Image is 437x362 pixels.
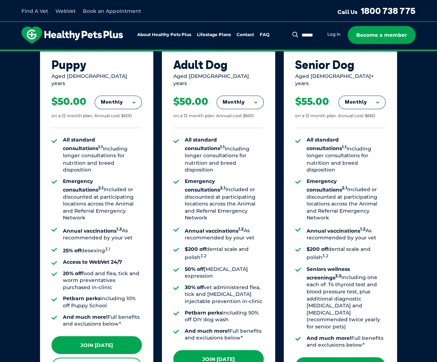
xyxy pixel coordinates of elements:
strong: All standard consultations [307,137,347,152]
strong: All standard consultations [185,137,225,152]
li: Including longer consultations for nutrition and breed disposition [185,137,264,173]
li: Full benefits and exclusions below* [307,334,386,348]
li: As recommended by your vet [63,225,142,241]
strong: Annual vaccinations [307,227,366,234]
div: Puppy [51,58,142,71]
div: Aged [DEMOGRAPHIC_DATA] years [173,73,264,87]
a: Join [DATE] [51,336,142,354]
li: including 10% off Puppy School [63,295,142,309]
li: As recommended by your vet [185,225,264,241]
div: Senior Dog [295,58,386,71]
strong: 30% off [185,284,204,290]
li: including 50% off DIY dog wash [185,309,264,323]
strong: 20% off [63,270,82,276]
div: $55.00 [295,95,329,108]
li: Including longer consultations for nutrition and breed disposition [307,137,386,173]
strong: And much more! [185,327,229,334]
sup: 3.3 [335,273,341,278]
div: on a 12 month plan. Annual cost $660 [295,113,375,119]
span: Proactive, preventative wellness program designed to keep your pet healthier and happier for longer [85,50,352,56]
sup: 3.1 [105,246,110,251]
sup: 1.2 [116,226,122,231]
button: Monthly [217,96,263,109]
a: Call Us1800 738 775 [337,5,416,16]
sup: 1.2 [360,226,366,231]
div: Aged [DEMOGRAPHIC_DATA]+ years [295,73,386,87]
div: on a 12 month plan. Annual cost $600 [51,113,132,119]
strong: Emergency consultations [63,178,104,193]
a: WebVet [55,8,76,14]
sup: 3.2 [200,253,207,258]
strong: Access to WebVet 24/7 [63,258,122,265]
a: Lifestage Plans [197,33,231,37]
strong: And much more! [307,334,351,341]
li: Included or discounted at participating locations across the Animal and Referral Emergency Network [185,178,264,221]
strong: Emergency consultations [185,178,225,193]
strong: $200 off [185,246,206,252]
img: hpp-logo [21,26,123,44]
li: Full benefits and exclusions below* [185,327,264,341]
li: As recommended by your vet [307,225,386,241]
sup: 1.2 [238,226,244,231]
li: dental scale and polish [307,246,386,261]
li: dental scale and polish [185,246,264,261]
sup: 2.1 [342,185,347,190]
strong: All standard consultations [63,137,103,152]
div: Aged [DEMOGRAPHIC_DATA] years [51,73,142,87]
li: [MEDICAL_DATA] expression [185,266,264,279]
strong: 25% off [63,247,81,253]
strong: Petbarn perks [185,309,222,316]
div: on a 12 month plan. Annual cost $600 [173,113,254,119]
sup: 1.1 [98,144,103,149]
strong: 50% off [185,266,204,272]
li: Included or discounted at participating locations across the Animal and Referral Emergency Network [63,178,142,221]
strong: Seniors wellness screenings [307,266,350,281]
span: Call Us [337,8,358,15]
strong: Petbarn perks [63,295,100,301]
li: Including longer consultations for nutrition and breed disposition [63,137,142,173]
strong: Emergency consultations [307,178,347,193]
strong: And much more! [63,313,108,320]
li: vet administered flea, tick and [MEDICAL_DATA] injectable prevention in-clinic [185,284,264,305]
a: About Healthy Pets Plus [137,33,191,37]
a: Become a member [348,26,416,44]
li: Included or discounted at participating locations across the Animal and Referral Emergency Network [307,178,386,221]
a: FAQ [260,33,269,37]
a: Log in [327,31,341,37]
strong: Annual vaccinations [185,227,244,234]
div: $50.00 [51,95,86,108]
button: Monthly [339,96,385,109]
sup: 1.1 [220,144,225,149]
a: Contact [237,33,254,37]
a: Book an Appointment [83,8,141,14]
li: food and flea, tick and worm preventatives purchased in-clinic [63,270,142,291]
sup: 3.2 [322,253,328,258]
button: Search [291,31,300,38]
li: desexing [63,246,142,254]
a: Find A Vet [21,8,48,14]
sup: 2.1 [220,185,225,190]
sup: 1.1 [342,144,347,149]
div: $50.00 [173,95,208,108]
strong: $200 off [307,246,328,252]
li: Including one each of: T4 thyroid test and blood pressure test, plus additional diagnostic [MEDIC... [307,266,386,330]
button: Monthly [95,96,141,109]
sup: 2.1 [98,185,104,190]
li: Full benefits and exclusions below* [63,313,142,327]
strong: Annual vaccinations [63,227,122,234]
div: Adult Dog [173,58,264,71]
